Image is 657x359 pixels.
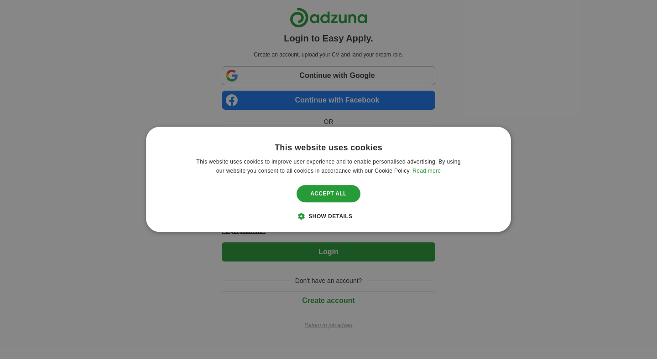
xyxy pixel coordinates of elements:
[305,212,353,221] div: Show details
[297,185,360,202] div: Accept all
[146,127,511,232] div: Cookie consent dialog
[412,168,441,174] a: Read more, opens a new window
[308,214,352,220] span: Show details
[196,159,460,174] span: This website uses cookies to improve user experience and to enable personalised advertising. By u...
[275,143,382,153] div: This website uses cookies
